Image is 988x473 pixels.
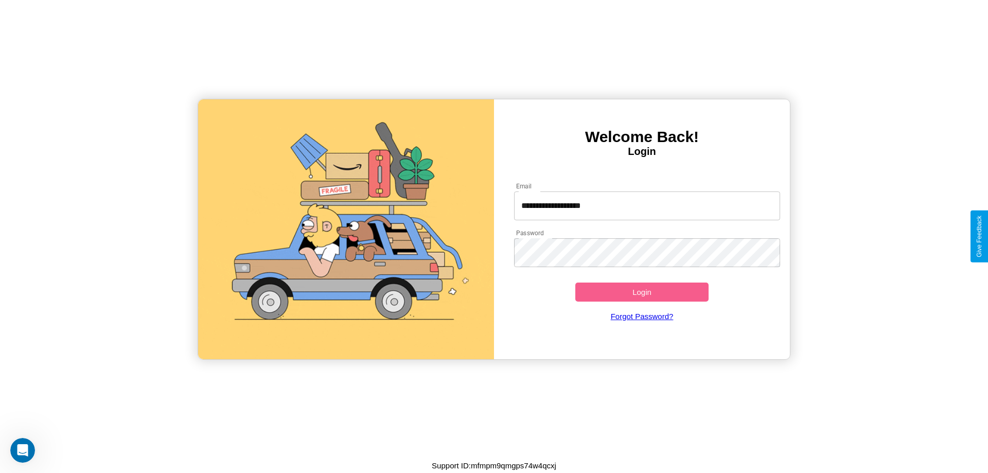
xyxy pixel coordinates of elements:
[432,459,556,472] p: Support ID: mfmpm9qmgps74w4qcxj
[494,128,790,146] h3: Welcome Back!
[10,438,35,463] iframe: Intercom live chat
[494,146,790,157] h4: Login
[516,229,543,237] label: Password
[976,216,983,257] div: Give Feedback
[198,99,494,359] img: gif
[509,302,775,331] a: Forgot Password?
[516,182,532,190] label: Email
[575,283,709,302] button: Login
